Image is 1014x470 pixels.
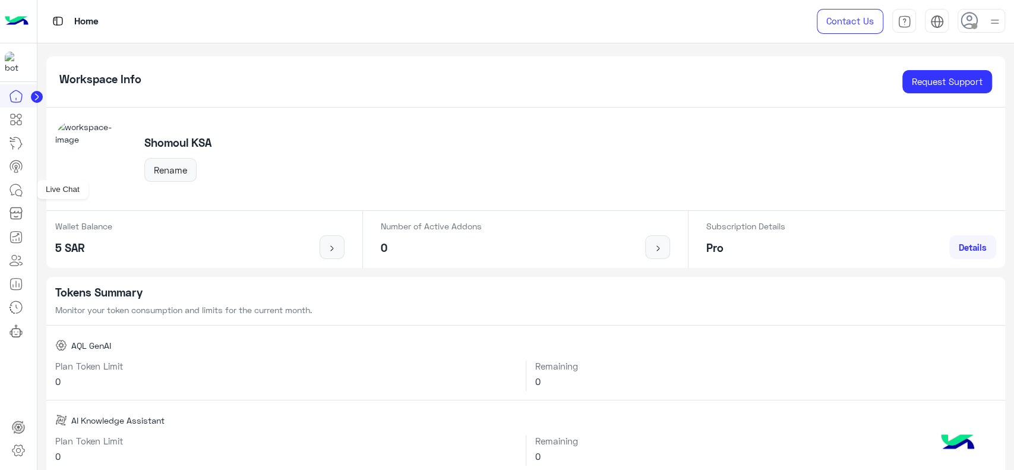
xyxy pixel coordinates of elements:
h5: Tokens Summary [55,286,997,299]
img: AQL GenAI [55,339,67,351]
h6: Plan Token Limit [55,361,517,371]
a: Contact Us [817,9,883,34]
div: Live Chat [37,180,89,199]
h6: 0 [55,376,517,387]
a: Details [949,235,996,259]
p: Number of Active Addons [381,220,482,232]
h6: 0 [535,451,996,462]
p: Monitor your token consumption and limits for the current month. [55,304,997,316]
h5: 5 SAR [55,241,112,255]
h6: 0 [55,451,517,462]
img: icon [650,244,665,253]
img: tab [898,15,911,29]
img: AI Knowledge Assistant [55,414,67,426]
img: tab [50,14,65,29]
span: AQL GenAI [71,339,111,352]
img: tab [930,15,944,29]
span: Details [959,242,987,253]
span: AI Knowledge Assistant [71,414,165,427]
a: Request Support [902,70,992,94]
img: icon [325,244,340,253]
img: hulul-logo.png [937,422,978,464]
img: workspace-image [55,121,131,197]
h6: 0 [535,376,996,387]
img: 110260793960483 [5,52,26,73]
h5: 0 [381,241,482,255]
h6: Plan Token Limit [55,436,517,446]
button: Rename [144,158,197,182]
p: Home [74,14,99,30]
h6: Remaining [535,436,996,446]
h5: Workspace Info [59,72,141,86]
h5: Shomoul KSA [144,136,211,150]
img: profile [987,14,1002,29]
h5: Pro [706,241,785,255]
img: Logo [5,9,29,34]
p: Wallet Balance [55,220,112,232]
p: Subscription Details [706,220,785,232]
h6: Remaining [535,361,996,371]
a: tab [892,9,916,34]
